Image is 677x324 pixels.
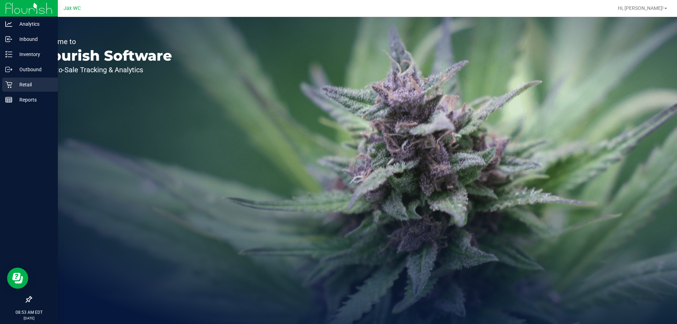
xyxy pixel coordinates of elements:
[7,268,28,289] iframe: Resource center
[63,5,81,11] span: Jax WC
[3,316,55,321] p: [DATE]
[12,20,55,28] p: Analytics
[5,66,12,73] inline-svg: Outbound
[12,50,55,59] p: Inventory
[5,20,12,27] inline-svg: Analytics
[12,65,55,74] p: Outbound
[3,309,55,316] p: 08:53 AM EDT
[5,96,12,103] inline-svg: Reports
[38,38,172,45] p: Welcome to
[5,36,12,43] inline-svg: Inbound
[12,80,55,89] p: Retail
[5,51,12,58] inline-svg: Inventory
[38,49,172,63] p: Flourish Software
[38,66,172,73] p: Seed-to-Sale Tracking & Analytics
[12,35,55,43] p: Inbound
[618,5,664,11] span: Hi, [PERSON_NAME]!
[5,81,12,88] inline-svg: Retail
[12,96,55,104] p: Reports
